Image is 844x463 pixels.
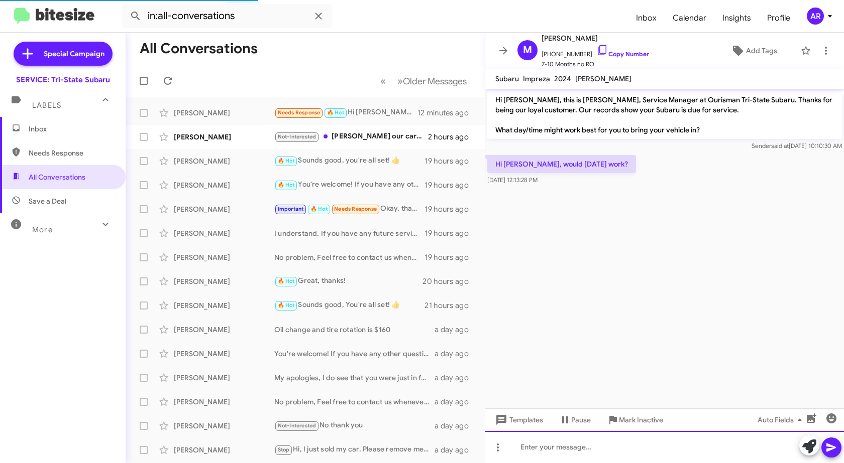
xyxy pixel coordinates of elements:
[174,300,274,311] div: [PERSON_NAME]
[16,75,110,85] div: SERVICE: Tri-State Subaru
[274,349,435,359] div: You're welcome! If you have any other questions or need assistance, please let me know. 🙂
[174,276,274,286] div: [PERSON_NAME]
[752,142,842,149] span: Sender [DATE] 10:10:30 AM
[551,411,599,429] button: Pause
[274,373,435,383] div: My apologies, I do see that you were just in for service. You're all set!
[274,131,428,142] div: [PERSON_NAME] our car has 11076 miles and I don't feel it's needs service at this time. For the a...
[425,252,477,262] div: 19 hours ago
[391,71,473,91] button: Next
[542,59,649,69] span: 7-10 Months no RO
[274,228,425,238] div: I understand. If you have any future service needs or questions, feel free to reach out. Thank yo...
[435,373,477,383] div: a day ago
[435,349,477,359] div: a day ago
[523,42,532,58] span: M
[274,252,425,262] div: No problem, Feel free to contact us whenever you're ready to schedule your next service. We're he...
[807,8,824,25] div: AR
[375,71,473,91] nav: Page navigation example
[714,4,759,33] a: Insights
[334,206,377,212] span: Needs Response
[425,204,477,214] div: 19 hours ago
[665,4,714,33] span: Calendar
[274,325,435,335] div: Oil change and tire rotation is $160
[542,44,649,59] span: [PHONE_NUMBER]
[122,4,333,28] input: Search
[397,75,403,87] span: »
[425,228,477,238] div: 19 hours ago
[495,74,519,83] span: Subaru
[274,397,435,407] div: No problem, Feel free to contact us whenever you're ready to schedule for service! We're here to ...
[29,148,114,158] span: Needs Response
[174,252,274,262] div: [PERSON_NAME]
[746,42,777,60] span: Add Tags
[274,179,425,191] div: You're welcome! If you have any other questions or need further assistance, feel free to ask. 🙂
[554,74,571,83] span: 2024
[417,108,477,118] div: 12 minutes ago
[425,300,477,311] div: 21 hours ago
[487,91,842,139] p: Hi [PERSON_NAME], this is [PERSON_NAME], Service Manager at Ourisman Tri-State Subaru. Thanks for...
[174,132,274,142] div: [PERSON_NAME]
[174,349,274,359] div: [PERSON_NAME]
[485,411,551,429] button: Templates
[174,204,274,214] div: [PERSON_NAME]
[523,74,550,83] span: Impreza
[29,196,66,206] span: Save a Deal
[274,299,425,311] div: Sounds good, You're all set! 👍
[29,172,85,182] span: All Conversations
[596,50,649,58] a: Copy Number
[174,180,274,190] div: [PERSON_NAME]
[174,397,274,407] div: [PERSON_NAME]
[278,133,316,140] span: Not-Interested
[628,4,665,33] a: Inbox
[435,445,477,455] div: a day ago
[771,142,789,149] span: said at
[274,444,435,455] div: Hi, I just sold my car. Please remove me from your reminder system. Thank you.
[310,206,328,212] span: 🔥 Hot
[32,225,53,234] span: More
[571,411,591,429] span: Pause
[174,108,274,118] div: [PERSON_NAME]
[174,156,274,166] div: [PERSON_NAME]
[599,411,671,429] button: Mark Inactive
[374,71,392,91] button: Previous
[174,445,274,455] div: [PERSON_NAME]
[14,42,113,66] a: Special Campaign
[274,275,423,287] div: Great, thanks!
[711,42,796,60] button: Add Tags
[542,32,649,44] span: [PERSON_NAME]
[278,422,316,429] span: Not-Interested
[750,411,814,429] button: Auto Fields
[278,206,304,212] span: Important
[435,397,477,407] div: a day ago
[278,182,295,188] span: 🔥 Hot
[758,411,806,429] span: Auto Fields
[174,228,274,238] div: [PERSON_NAME]
[32,101,61,110] span: Labels
[274,155,425,167] div: Sounds good, you're all set! 👍
[487,155,636,173] p: Hi [PERSON_NAME], would [DATE] work?
[619,411,663,429] span: Mark Inactive
[435,325,477,335] div: a day ago
[493,411,543,429] span: Templates
[575,74,631,83] span: [PERSON_NAME]
[274,107,417,118] div: Hi [PERSON_NAME], would [DATE] work?
[140,41,258,57] h1: All Conversations
[174,373,274,383] div: [PERSON_NAME]
[428,132,477,142] div: 2 hours ago
[278,158,295,164] span: 🔥 Hot
[278,446,290,453] span: Stop
[425,156,477,166] div: 19 hours ago
[278,109,321,116] span: Needs Response
[274,203,425,215] div: Okay, thanks
[44,49,104,59] span: Special Campaign
[29,124,114,134] span: Inbox
[174,325,274,335] div: [PERSON_NAME]
[380,75,386,87] span: «
[425,180,477,190] div: 19 hours ago
[327,109,344,116] span: 🔥 Hot
[759,4,798,33] a: Profile
[174,421,274,431] div: [PERSON_NAME]
[278,278,295,284] span: 🔥 Hot
[798,8,833,25] button: AR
